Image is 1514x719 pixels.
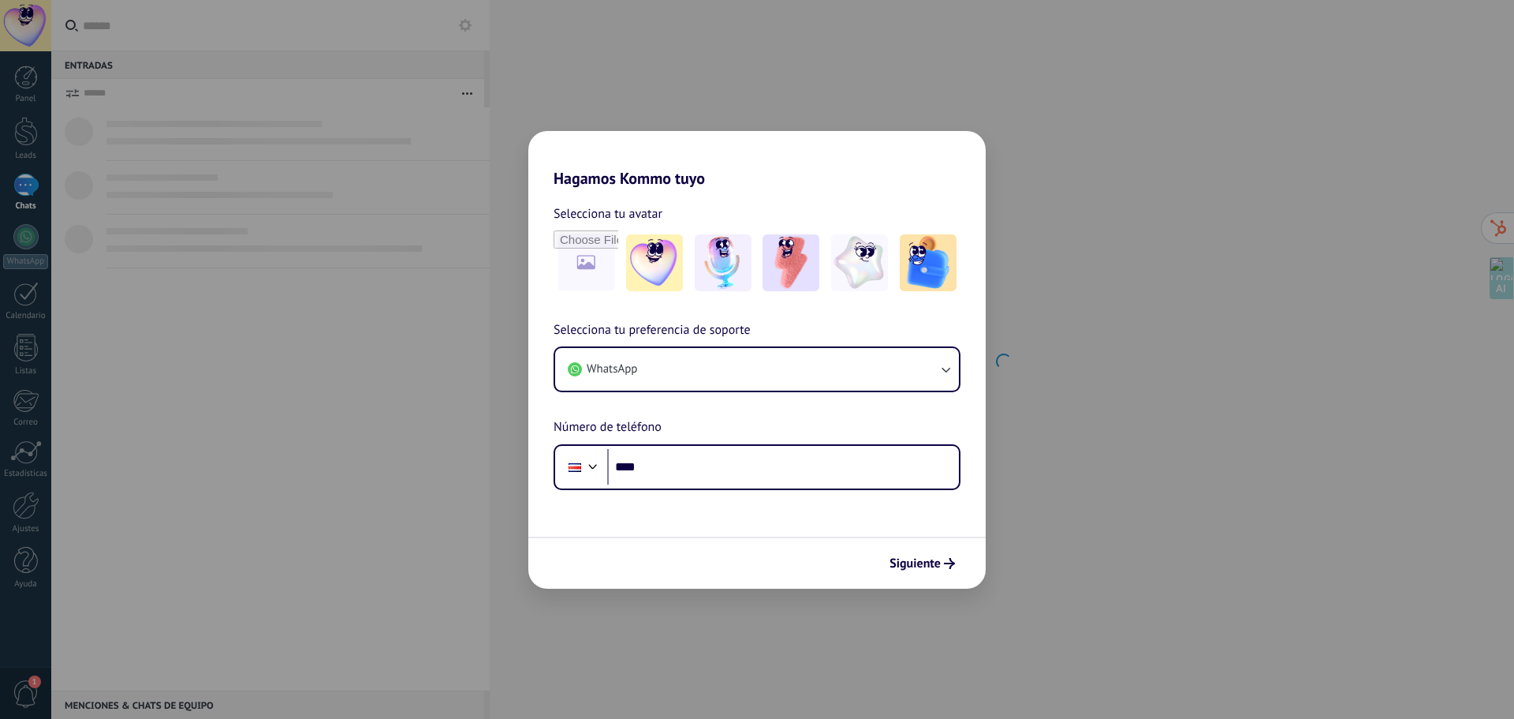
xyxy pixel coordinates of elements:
[889,558,941,569] span: Siguiente
[763,234,819,291] img: -3.jpeg
[555,348,959,391] button: WhatsApp
[528,131,986,188] h2: Hagamos Kommo tuyo
[626,234,683,291] img: -1.jpeg
[831,234,888,291] img: -4.jpeg
[554,320,751,341] span: Selecciona tu preferencia de soporte
[900,234,957,291] img: -5.jpeg
[560,451,590,484] div: Costa Rica: + 506
[554,204,662,224] span: Selecciona tu avatar
[587,361,637,377] span: WhatsApp
[695,234,751,291] img: -2.jpeg
[554,418,662,438] span: Número de teléfono
[882,550,962,577] button: Siguiente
